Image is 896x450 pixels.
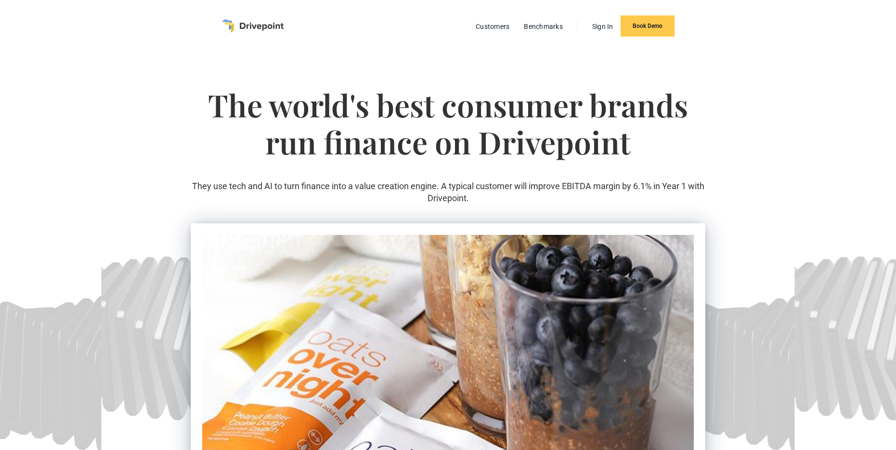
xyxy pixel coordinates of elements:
a: home [222,19,284,33]
a: Customers [471,20,514,33]
p: They use tech and AI to turn finance into a value creation engine. A typical customer will improv... [191,180,705,204]
a: Sign In [587,20,618,33]
a: Book Demo [621,15,675,37]
h1: The world's best consumer brands run finance on Drivepoint [191,87,705,180]
a: Benchmarks [519,20,568,33]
